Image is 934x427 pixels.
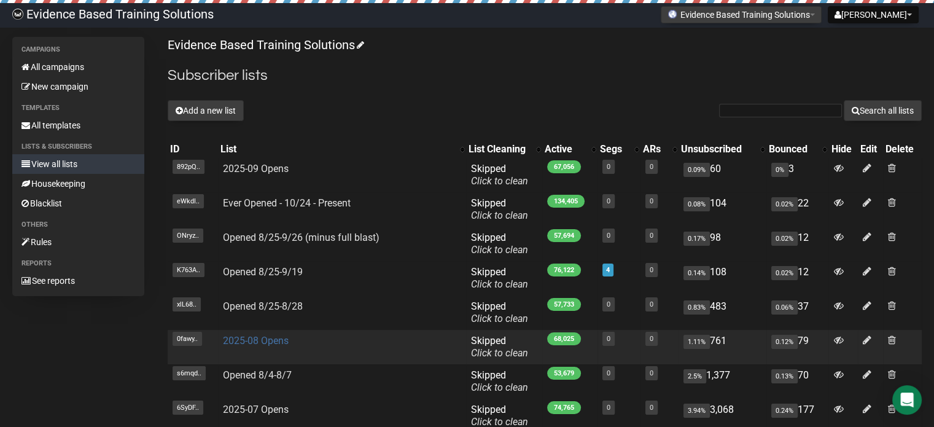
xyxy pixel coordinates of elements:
th: Edit: No sort applied, sorting is disabled [858,141,883,158]
div: List Cleaning [469,143,530,155]
td: 108 [679,261,766,296]
td: 483 [679,296,766,330]
th: List Cleaning: No sort applied, activate to apply an ascending sort [466,141,542,158]
button: [PERSON_NAME] [828,6,919,23]
td: 22 [766,192,828,227]
a: 0 [607,300,610,308]
h2: Subscriber lists [168,65,922,87]
div: Edit [860,143,881,155]
span: 1.11% [683,335,710,349]
div: Hide [831,143,855,155]
div: Segs [600,143,628,155]
td: 37 [766,296,828,330]
a: All campaigns [12,57,144,77]
span: 68,025 [547,332,581,345]
button: Evidence Based Training Solutions [661,6,822,23]
th: Hide: No sort applied, sorting is disabled [828,141,858,158]
span: Skipped [471,266,528,290]
a: 4 [606,266,610,274]
a: 0 [650,197,653,205]
th: ID: No sort applied, sorting is disabled [168,141,218,158]
a: Housekeeping [12,174,144,194]
span: 0.83% [683,300,710,315]
div: List [220,143,454,155]
span: Skipped [471,197,528,221]
a: 0 [650,232,653,240]
li: Templates [12,101,144,116]
span: 2.5% [683,369,706,383]
div: Delete [885,143,919,155]
a: Blacklist [12,194,144,213]
a: Opened 8/25-8/28 [223,300,303,312]
li: Lists & subscribers [12,139,144,154]
span: 0.17% [683,232,710,246]
a: View all lists [12,154,144,174]
span: 0.02% [771,232,798,246]
td: 70 [766,364,828,399]
span: Skipped [471,369,528,393]
a: 2025-09 Opens [223,163,289,174]
td: 12 [766,261,828,296]
a: 0 [650,335,653,343]
span: 0.24% [771,404,798,418]
a: 2025-08 Opens [223,335,289,347]
li: Reports [12,256,144,271]
a: 0 [607,335,610,343]
th: Segs: No sort applied, activate to apply an ascending sort [597,141,640,158]
a: See reports [12,271,144,291]
span: eWkdI.. [173,194,204,208]
span: 0% [771,163,788,177]
a: All templates [12,116,144,135]
a: 0 [607,404,610,412]
span: 0.09% [683,163,710,177]
button: Add a new list [168,100,244,121]
span: 74,765 [547,401,581,414]
td: 104 [679,192,766,227]
span: 0.06% [771,300,798,315]
span: 67,056 [547,160,581,173]
li: Campaigns [12,42,144,57]
a: Click to clean [471,382,528,393]
div: ARs [643,143,666,155]
a: Click to clean [471,210,528,221]
span: xlL68.. [173,297,201,311]
a: New campaign [12,77,144,96]
span: 134,405 [547,195,585,208]
button: Search all lists [844,100,922,121]
a: Click to clean [471,278,528,290]
div: Active [545,143,585,155]
th: Active: No sort applied, activate to apply an ascending sort [542,141,597,158]
span: 0.08% [683,197,710,211]
a: 0 [650,369,653,377]
span: 0.02% [771,197,798,211]
span: 53,679 [547,367,581,380]
span: 0.02% [771,266,798,280]
span: 76,122 [547,264,581,276]
span: 0.12% [771,335,798,349]
a: 0 [650,404,653,412]
a: 0 [607,369,610,377]
span: 892pQ.. [173,160,204,174]
td: 1,377 [679,364,766,399]
th: Unsubscribed: No sort applied, activate to apply an ascending sort [679,141,766,158]
a: 0 [650,266,653,274]
img: favicons [667,9,677,19]
span: Skipped [471,300,528,324]
span: 57,694 [547,229,581,242]
div: Unsubscribed [681,143,754,155]
li: Others [12,217,144,232]
th: ARs: No sort applied, activate to apply an ascending sort [640,141,679,158]
th: List: No sort applied, activate to apply an ascending sort [218,141,466,158]
span: 3.94% [683,404,710,418]
img: 6a635aadd5b086599a41eda90e0773ac [12,9,23,20]
span: 57,733 [547,298,581,311]
span: 0.14% [683,266,710,280]
a: Click to clean [471,244,528,256]
a: Opened 8/4-8/7 [223,369,292,381]
a: Rules [12,232,144,252]
span: s6mqd.. [173,366,206,380]
a: Opened 8/25-9/19 [223,266,303,278]
span: ONryz.. [173,229,203,243]
a: Opened 8/25-9/26 (minus full blast) [223,232,379,243]
div: Bounced [769,143,816,155]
